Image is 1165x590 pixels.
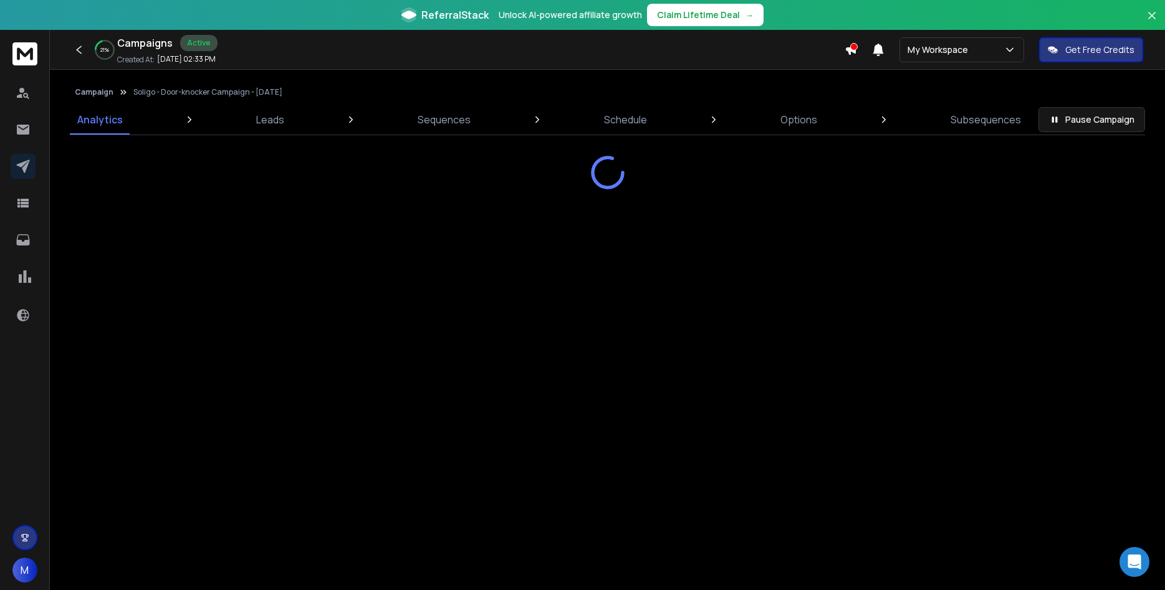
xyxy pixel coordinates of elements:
[100,46,109,54] p: 21 %
[597,105,654,135] a: Schedule
[117,55,155,65] p: Created At:
[647,4,764,26] button: Claim Lifetime Deal→
[256,112,284,127] p: Leads
[780,112,817,127] p: Options
[77,112,123,127] p: Analytics
[418,112,471,127] p: Sequences
[12,558,37,583] button: M
[133,87,282,97] p: Soligo - Door-knocker Campaign - [DATE]
[943,105,1028,135] a: Subsequences
[604,112,647,127] p: Schedule
[499,9,642,21] p: Unlock AI-powered affiliate growth
[1038,107,1145,132] button: Pause Campaign
[951,112,1021,127] p: Subsequences
[180,35,218,51] div: Active
[70,105,130,135] a: Analytics
[249,105,292,135] a: Leads
[1144,7,1160,37] button: Close banner
[421,7,489,22] span: ReferralStack
[1065,44,1134,56] p: Get Free Credits
[1039,37,1143,62] button: Get Free Credits
[75,87,113,97] button: Campaign
[908,44,973,56] p: My Workspace
[157,54,216,64] p: [DATE] 02:33 PM
[745,9,754,21] span: →
[773,105,825,135] a: Options
[1119,547,1149,577] div: Open Intercom Messenger
[410,105,478,135] a: Sequences
[117,36,173,50] h1: Campaigns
